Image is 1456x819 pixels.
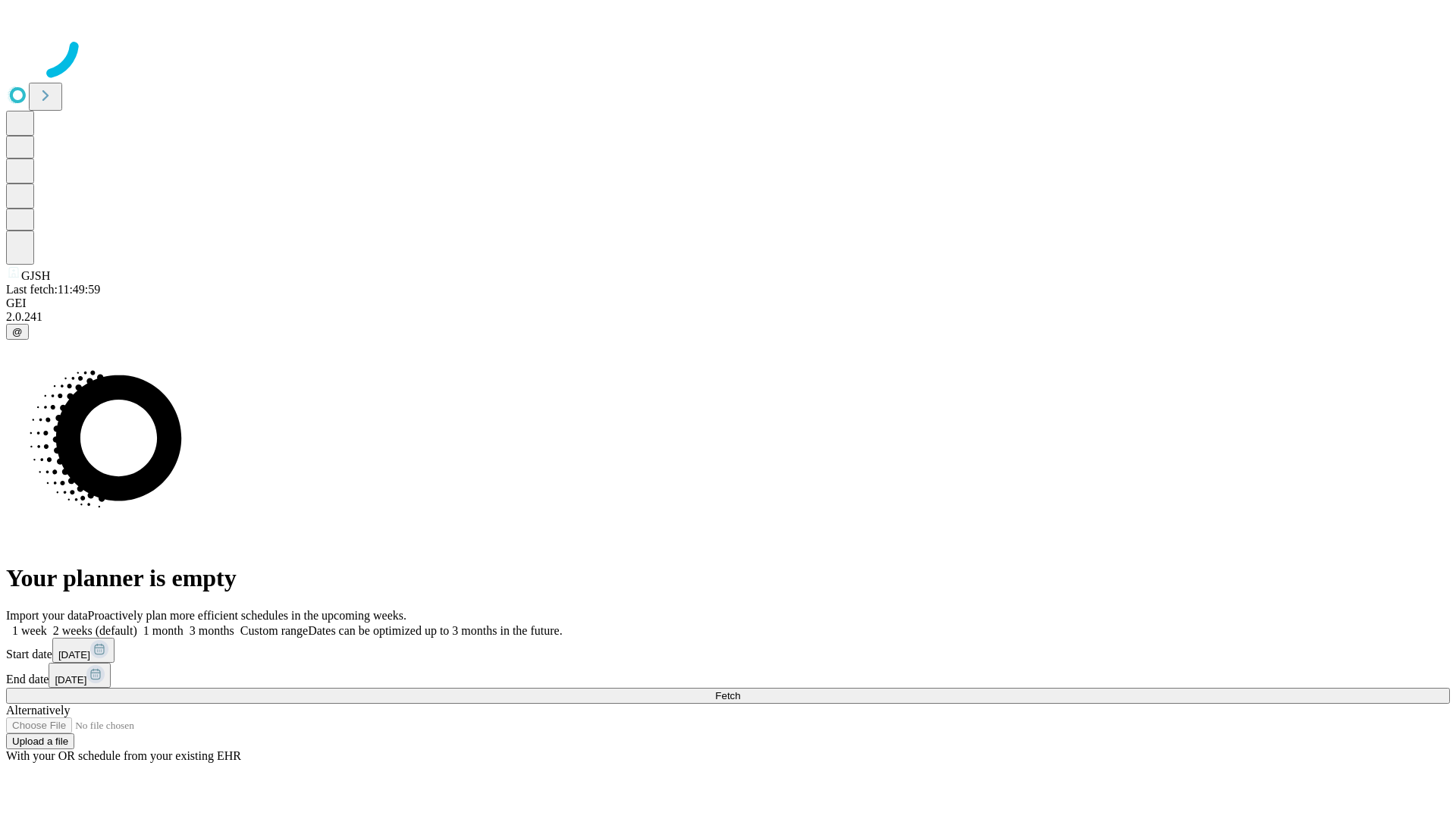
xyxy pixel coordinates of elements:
[715,690,740,701] span: Fetch
[6,324,29,340] button: @
[6,283,100,296] span: Last fetch: 11:49:59
[55,674,86,686] span: [DATE]
[6,297,1450,310] div: GEI
[308,624,562,637] span: Dates can be optimized up to 3 months in the future.
[12,326,23,337] span: @
[6,688,1450,704] button: Fetch
[6,704,70,717] span: Alternatively
[12,624,47,637] span: 1 week
[53,624,137,637] span: 2 weeks (default)
[143,624,184,637] span: 1 month
[21,269,50,282] span: GJSH
[240,624,308,637] span: Custom range
[6,663,1450,688] div: End date
[190,624,234,637] span: 3 months
[6,733,74,749] button: Upload a file
[6,609,88,622] span: Import your data
[88,609,406,622] span: Proactively plan more efficient schedules in the upcoming weeks.
[6,749,241,762] span: With your OR schedule from your existing EHR
[6,564,1450,592] h1: Your planner is empty
[58,649,90,661] span: [DATE]
[6,638,1450,663] div: Start date
[49,663,111,688] button: [DATE]
[52,638,115,663] button: [DATE]
[6,310,1450,324] div: 2.0.241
